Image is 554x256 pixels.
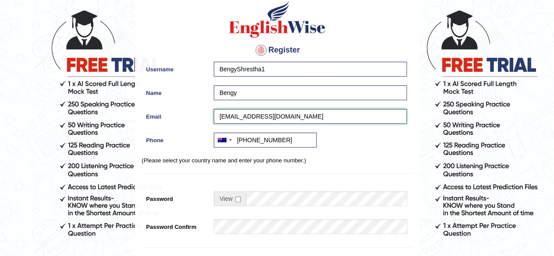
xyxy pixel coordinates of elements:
label: Name [142,85,210,97]
label: Password Confirm [142,219,210,231]
h4: Register [142,43,413,57]
label: Password [142,191,210,203]
input: Show/Hide Password [235,196,241,202]
p: (Please select your country name and enter your phone number.) [142,156,413,165]
div: Australia: +61 [214,133,234,147]
input: +61 412 345 678 [214,133,317,147]
label: Username [142,62,210,74]
label: Phone [142,133,210,144]
label: Email [142,109,210,121]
